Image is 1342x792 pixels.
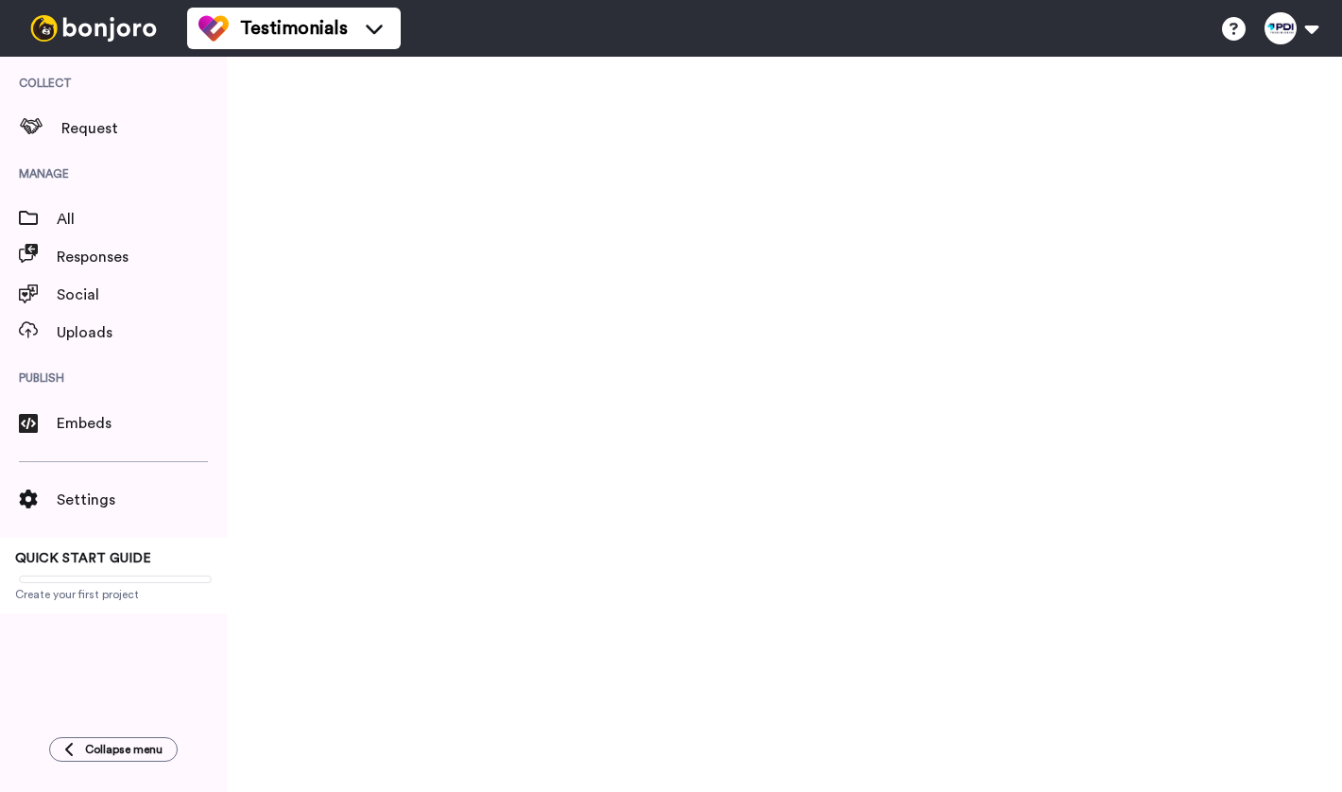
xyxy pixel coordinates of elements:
[57,321,227,344] span: Uploads
[49,737,178,762] button: Collapse menu
[15,587,212,602] span: Create your first project
[240,15,348,42] span: Testimonials
[23,15,164,42] img: bj-logo-header-white.svg
[85,742,163,757] span: Collapse menu
[61,117,227,140] span: Request
[57,412,227,435] span: Embeds
[198,13,229,43] img: tm-color.svg
[57,284,227,306] span: Social
[57,489,227,511] span: Settings
[57,246,227,268] span: Responses
[15,552,151,565] span: QUICK START GUIDE
[57,208,227,231] span: All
